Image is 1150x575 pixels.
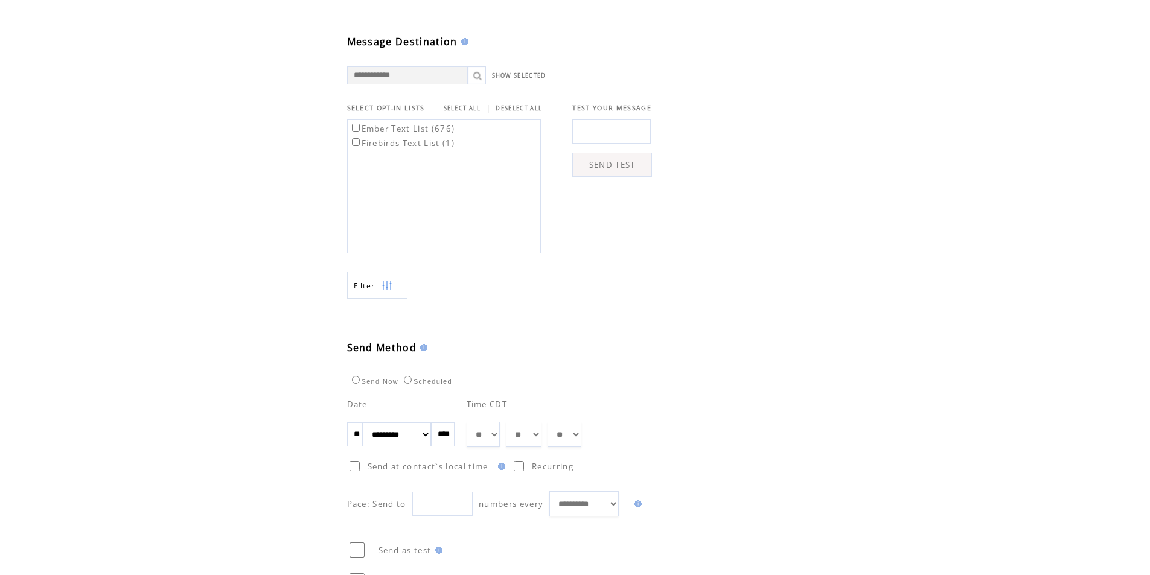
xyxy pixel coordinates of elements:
[479,498,543,509] span: numbers every
[347,341,417,354] span: Send Method
[496,104,542,112] a: DESELECT ALL
[382,272,392,299] img: filters.png
[347,399,368,410] span: Date
[352,138,360,146] input: Firebirds Text List (1)
[432,547,442,554] img: help.gif
[352,124,360,132] input: Ember Text List (676)
[444,104,481,112] a: SELECT ALL
[352,376,360,384] input: Send Now
[347,498,406,509] span: Pace: Send to
[486,103,491,113] span: |
[349,378,398,385] label: Send Now
[572,153,652,177] a: SEND TEST
[401,378,452,385] label: Scheduled
[417,344,427,351] img: help.gif
[631,500,642,507] img: help.gif
[492,72,546,80] a: SHOW SELECTED
[379,545,432,556] span: Send as test
[354,281,375,291] span: Show filters
[350,123,455,134] label: Ember Text List (676)
[347,35,458,48] span: Message Destination
[572,104,651,112] span: TEST YOUR MESSAGE
[494,463,505,470] img: help.gif
[350,138,455,148] label: Firebirds Text List (1)
[404,376,412,384] input: Scheduled
[458,38,468,45] img: help.gif
[368,461,488,472] span: Send at contact`s local time
[347,272,407,299] a: Filter
[347,104,425,112] span: SELECT OPT-IN LISTS
[532,461,573,472] span: Recurring
[467,399,508,410] span: Time CDT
